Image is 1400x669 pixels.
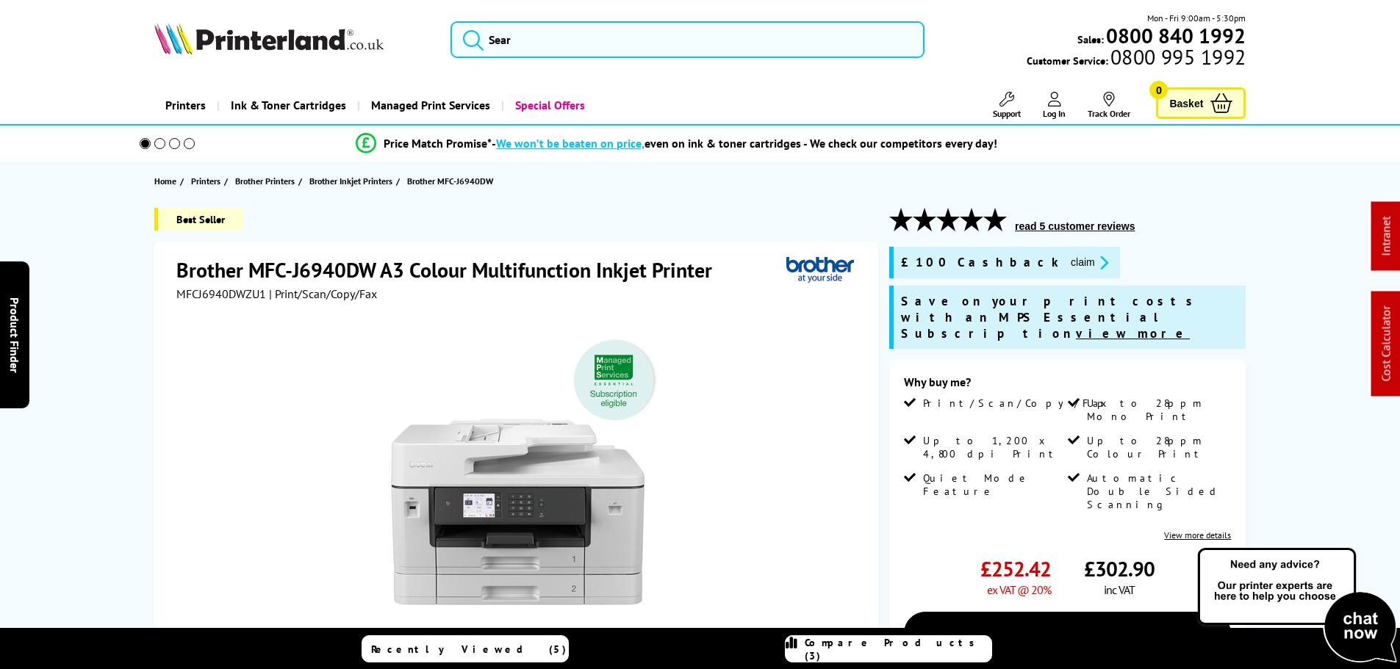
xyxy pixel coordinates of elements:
[1106,22,1246,49] b: 0800 840 1992
[374,330,662,618] img: Brother MFC-J6940DW
[1104,29,1246,43] a: 0800 840 1992
[217,87,357,124] a: Ink & Toner Cartridges
[993,92,1021,119] a: Support
[1108,50,1246,64] span: 0800 995 1992
[176,256,727,283] h1: Brother MFC-J6940DW A3 Colour Multifunction Inkjet Printer
[980,555,1051,582] span: £252.42
[309,173,392,189] span: Brother Inkjet Printers
[154,22,384,54] img: Printerland Logo
[154,173,176,189] span: Home
[154,173,180,189] a: Home
[1379,306,1393,382] a: Cost Calculator
[1043,92,1066,119] a: Log In
[231,87,346,124] span: Ink & Toner Cartridges
[1156,87,1246,119] a: Basket 0
[235,173,298,189] a: Brother Printers
[1194,546,1400,666] img: Open Live Chat window
[191,173,224,189] a: Printers
[805,636,991,662] span: Compare Products (3)
[1027,50,1246,68] span: Customer Service:
[407,173,493,189] span: Brother MFC-J6940DW
[7,297,22,372] span: Product Finder
[1149,81,1168,99] span: 0
[501,87,596,124] a: Special Offers
[235,173,295,189] span: Brother Printers
[923,397,1112,410] span: Print/Scan/Copy/Fax
[1147,11,1246,25] span: Mon - Fri 9:00am - 5:30pm
[901,293,1199,341] span: Save on your print costs with an MPS Essential Subscription
[384,136,492,151] span: Price Match Promise*
[786,256,854,283] img: Brother
[785,635,992,662] a: Compare Products (3)
[1087,434,1228,460] span: Up to 28ppm Colour Print
[154,87,217,124] a: Printers
[1087,471,1228,511] span: Automatic Double Sided Scanning
[1066,254,1113,271] button: promo-description
[987,582,1051,597] span: ex VAT @ 20%
[450,21,925,58] input: Sear
[496,136,645,151] span: We won’t be beaten on price,
[901,254,1059,271] span: £100 Cashback
[904,375,1231,397] div: Why buy me?
[492,136,997,151] div: - even on ink & toner cartridges - We check our competitors every day!
[120,131,1235,156] li: modal_Promise
[1164,529,1231,540] a: View more details
[904,612,1231,654] a: Add to Basket
[407,173,497,189] a: Brother MFC-J6940DW
[1379,217,1393,256] a: Intranet
[1087,397,1228,423] span: Up to 28ppm Mono Print
[923,471,1064,498] span: Quiet Mode Feature
[176,286,266,301] span: MFCJ6940DWZU1
[269,286,377,301] span: | Print/Scan/Copy/Fax
[1076,325,1190,341] u: view more
[371,643,567,656] span: Recently Viewed (5)
[154,208,243,231] span: Best Seller
[1077,32,1104,46] span: Sales:
[1043,108,1066,119] span: Log In
[362,635,569,662] a: Recently Viewed (5)
[1088,92,1130,119] a: Track Order
[1104,582,1135,597] span: inc VAT
[1010,220,1139,233] button: read 5 customer reviews
[923,434,1064,460] span: Up to 1,200 x 4,800 dpi Print
[1084,555,1155,582] span: £302.90
[191,173,220,189] span: Printers
[357,87,501,124] a: Managed Print Services
[993,108,1021,119] span: Support
[1169,93,1203,113] span: Basket
[309,173,396,189] a: Brother Inkjet Printers
[154,22,433,57] a: Printerland Logo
